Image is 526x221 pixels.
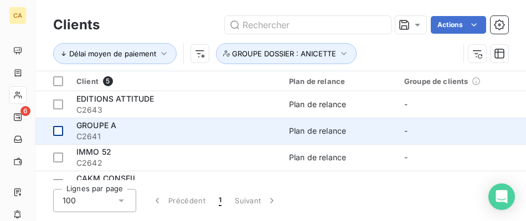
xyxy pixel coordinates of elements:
button: Précédent [145,189,212,212]
span: - [404,99,408,109]
span: IMMO 52 [76,147,111,156]
div: Open Intercom Messenger [488,183,515,210]
button: GROUPE DOSSIER : ANICETTE [216,43,357,64]
span: - [404,152,408,162]
span: Groupe de clients [404,77,468,86]
span: GROUPE DOSSIER : ANICETTE [232,49,336,58]
span: C2643 [76,104,276,115]
span: CAKM CONSEIL [76,173,137,183]
div: Plan de relance [289,152,346,163]
input: Rechercher [225,16,391,34]
span: GROUPE A [76,120,116,130]
span: C2641 [76,131,276,142]
span: EDITIONS ATTITUDE [76,94,154,103]
span: C2642 [76,157,276,169]
span: 1 [219,195,221,206]
span: Délai moyen de paiement [69,49,156,58]
span: 5 [103,76,113,86]
span: - [404,179,408,188]
div: Plan de relance [289,77,391,86]
button: Actions [431,16,486,34]
div: Plan de relance [289,99,346,110]
button: Délai moyen de paiement [53,43,177,64]
span: 100 [63,195,76,206]
div: CA [9,7,27,24]
span: - [404,126,408,135]
h3: Clients [53,15,100,35]
div: Plan de relance [289,178,346,190]
button: 1 [212,189,228,212]
span: Client [76,77,99,86]
button: Suivant [228,189,284,212]
div: Plan de relance [289,125,346,136]
span: 6 [20,106,30,116]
